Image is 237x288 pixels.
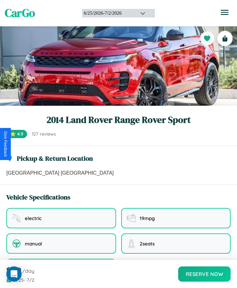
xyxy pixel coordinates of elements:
div: Give Feedback [3,131,8,157]
span: · 127 reviews [30,131,56,137]
h3: Vehicle Specifications [6,192,70,202]
div: Open Intercom Messenger [6,266,22,282]
p: [GEOGRAPHIC_DATA] [GEOGRAPHIC_DATA] [6,169,231,177]
span: $ 120 [6,265,21,275]
img: seating [127,239,136,248]
span: manual [25,241,42,247]
h1: 2014 Land Rover Range Rover Sport [6,113,231,126]
button: Reserve Now [178,266,231,282]
span: CarGo [5,5,35,21]
img: fuel efficiency [127,214,136,223]
span: 19 mpg [140,215,155,221]
span: 6 / 25 - 7 / 2 [13,277,34,283]
span: /day [22,268,34,274]
div: 6 / 25 / 2026 - 7 / 2 / 2026 [84,10,132,16]
span: electric [25,215,42,221]
span: 2 seats [140,241,155,247]
h3: Pickup & Return Location [17,154,93,163]
img: fuel type [12,214,21,223]
span: ⭐ 4.9 [6,130,27,138]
